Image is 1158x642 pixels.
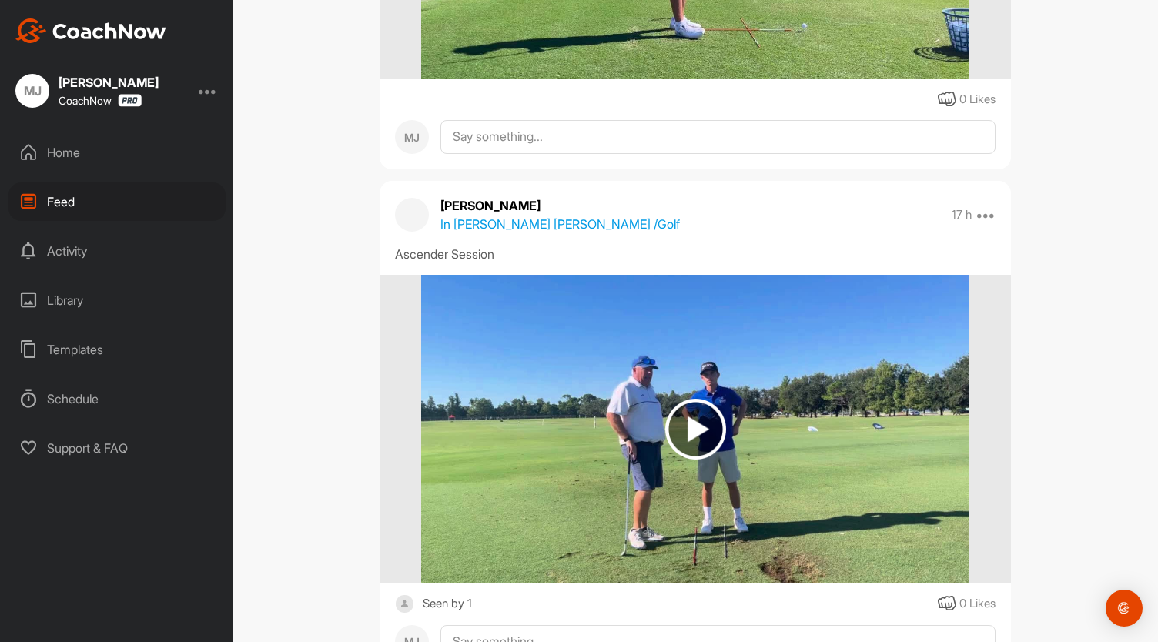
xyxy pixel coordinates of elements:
p: 17 h [952,207,972,222]
div: Open Intercom Messenger [1106,590,1143,627]
img: media [421,275,969,583]
img: CoachNow [15,18,166,43]
div: Support & FAQ [8,429,226,467]
div: Home [8,133,226,172]
p: In [PERSON_NAME] [PERSON_NAME] / Golf [440,215,680,233]
img: play [665,399,726,460]
img: square_default-ef6cabf814de5a2bf16c804365e32c732080f9872bdf737d349900a9daf73cf9.png [395,594,414,614]
p: [PERSON_NAME] [440,196,680,215]
div: Seen by 1 [423,594,472,614]
div: 0 Likes [959,595,996,613]
div: MJ [15,74,49,108]
div: Feed [8,182,226,221]
img: CoachNow Pro [118,94,142,107]
div: Schedule [8,380,226,418]
div: Activity [8,232,226,270]
div: 0 Likes [959,91,996,109]
div: [PERSON_NAME] [59,76,159,89]
div: MJ [395,120,429,154]
div: Templates [8,330,226,369]
div: CoachNow [59,94,142,107]
div: Ascender Session [395,245,996,263]
div: Library [8,281,226,319]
